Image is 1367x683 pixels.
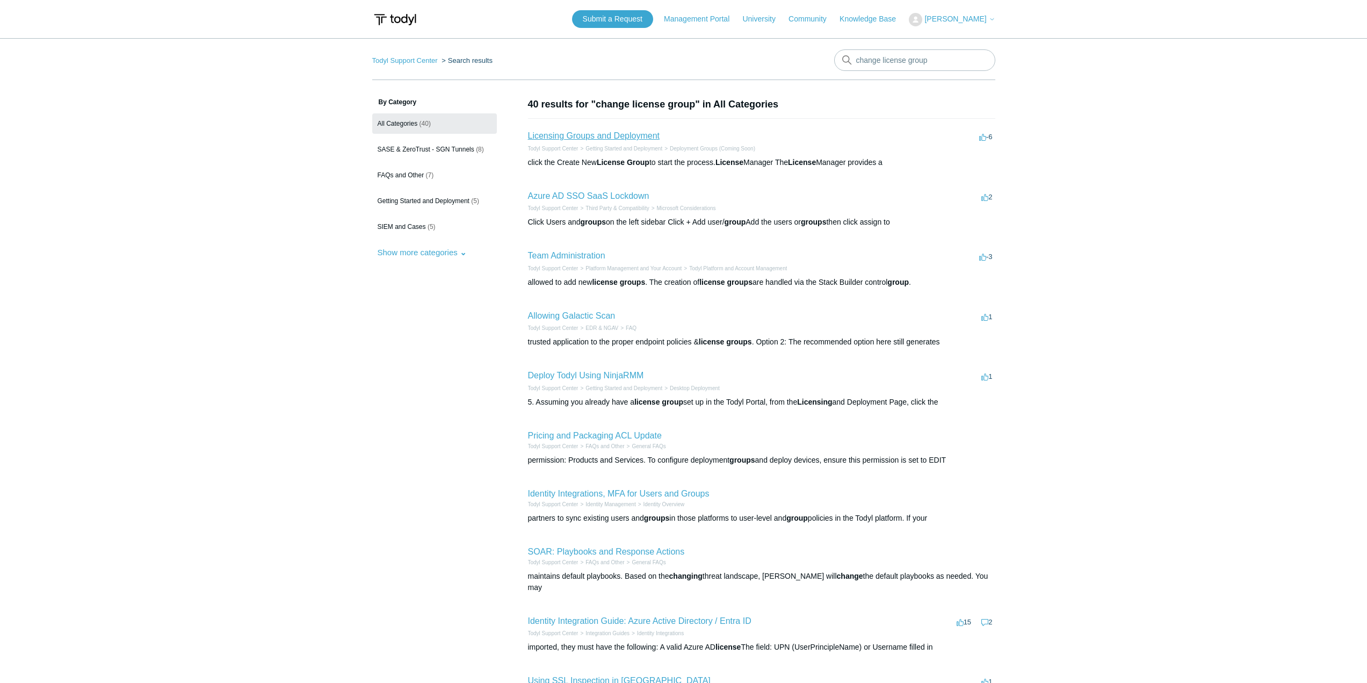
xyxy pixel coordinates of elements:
[528,616,751,626] a: Identity Integration Guide: Azure Active Directory / Entra ID
[699,278,725,286] em: license
[528,571,995,593] div: maintains default playbooks. Based on the threat landscape, [PERSON_NAME] will the default playbo...
[578,145,662,153] li: Getting Started and Deployment
[627,158,649,167] em: Group
[689,265,787,271] a: Todyl Platform and Account Management
[578,264,682,272] li: Platform Management and Your Account
[528,311,616,320] a: Allowing Galactic Scan
[476,146,484,153] span: (8)
[670,385,720,391] a: Desktop Deployment
[528,385,578,391] a: Todyl Support Center
[585,630,630,636] a: Integration Guides
[664,13,740,25] a: Management Portal
[528,442,578,450] li: Todyl Support Center
[372,242,472,262] button: Show more categories
[620,278,645,286] em: groups
[649,204,716,212] li: Microsoft Considerations
[625,558,666,566] li: General FAQs
[801,218,826,226] em: groups
[528,204,578,212] li: Todyl Support Center
[372,97,497,107] h3: By Category
[644,514,669,522] em: groups
[372,165,497,185] a: FAQs and Other (7)
[528,265,578,271] a: Todyl Support Center
[378,146,474,153] span: SASE & ZeroTrust - SGN Tunnels
[372,139,497,160] a: SASE & ZeroTrust - SGN Tunnels (8)
[585,385,662,391] a: Getting Started and Deployment
[585,205,649,211] a: Third Party & Compatibility
[715,643,741,651] em: license
[981,618,992,626] span: 2
[834,49,995,71] input: Search
[439,56,493,64] li: Search results
[528,336,995,348] div: trusted application to the proper endpoint policies & . Option 2: The recommended option here sti...
[528,630,578,636] a: Todyl Support Center
[528,325,578,331] a: Todyl Support Center
[789,13,837,25] a: Community
[578,629,630,637] li: Integration Guides
[419,120,431,127] span: (40)
[729,456,755,464] em: groups
[670,146,755,152] a: Deployment Groups (Coming Soon)
[625,442,666,450] li: General FAQs
[592,278,617,286] em: license
[669,572,703,580] em: changing
[578,384,662,392] li: Getting Started and Deployment
[378,223,426,231] span: SIEM and Cases
[797,398,832,406] em: Licensing
[585,559,624,565] a: FAQs and Other
[632,559,666,565] a: General FAQs
[662,145,755,153] li: Deployment Groups (Coming Soon)
[979,253,993,261] span: -3
[528,131,660,140] a: Licensing Groups and Deployment
[528,513,995,524] div: partners to sync existing users and in those platforms to user-level and policies in the Todyl pl...
[581,218,606,226] em: groups
[597,158,625,167] em: License
[636,500,685,508] li: Identity Overview
[372,217,497,237] a: SIEM and Cases (5)
[528,277,995,288] div: allowed to add new . The creation of are handled via the Stack Builder control .
[528,371,644,380] a: Deploy Todyl Using NinjaRMM
[372,56,438,64] a: Todyl Support Center
[788,158,816,167] em: License
[578,204,649,212] li: Third Party & Compatibility
[981,193,992,201] span: 2
[630,629,684,637] li: Identity Integrations
[585,325,618,331] a: EDR & NGAV
[528,500,578,508] li: Todyl Support Center
[528,397,995,408] div: 5. Assuming you already have a set up in the Todyl Portal, from the and Deployment Page, click the
[662,398,683,406] em: group
[924,15,986,23] span: [PERSON_NAME]
[618,324,637,332] li: FAQ
[528,501,578,507] a: Todyl Support Center
[528,157,995,168] div: click the Create New to start the process. Manager The Manager provides a
[378,171,424,179] span: FAQs and Other
[378,120,418,127] span: All Categories
[578,324,618,332] li: EDR & NGAV
[837,572,863,580] em: change
[528,443,578,449] a: Todyl Support Center
[682,264,787,272] li: Todyl Platform and Account Management
[528,547,685,556] a: SOAR: Playbooks and Response Actions
[528,97,995,112] h1: 40 results for "change license group" in All Categories
[957,618,971,626] span: 15
[372,10,418,30] img: Todyl Support Center Help Center home page
[372,191,497,211] a: Getting Started and Deployment (5)
[909,13,995,26] button: [PERSON_NAME]
[528,324,578,332] li: Todyl Support Center
[528,629,578,637] li: Todyl Support Center
[528,191,649,200] a: Azure AD SSO SaaS Lockdown
[742,13,786,25] a: University
[699,337,724,346] em: license
[372,113,497,134] a: All Categories (40)
[662,384,720,392] li: Desktop Deployment
[578,442,624,450] li: FAQs and Other
[727,278,753,286] em: groups
[643,501,685,507] a: Identity Overview
[372,56,440,64] li: Todyl Support Center
[979,133,993,141] span: -6
[578,558,624,566] li: FAQs and Other
[585,443,624,449] a: FAQs and Other
[528,264,578,272] li: Todyl Support Center
[887,278,909,286] em: group
[528,431,662,440] a: Pricing and Packaging ACL Update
